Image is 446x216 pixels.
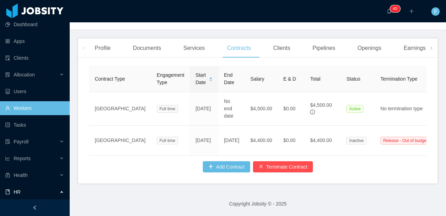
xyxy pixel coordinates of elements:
[380,76,417,82] span: Termination Type
[89,38,116,58] div: Profile
[5,51,64,65] a: icon: auditClients
[14,72,35,77] span: Allocation
[5,173,10,178] i: icon: medicine-box
[5,139,10,144] i: icon: file-protect
[346,76,360,82] span: Status
[127,38,167,58] div: Documents
[5,72,10,77] i: icon: solution
[310,76,321,82] span: Total
[283,106,295,111] span: $0.00
[222,38,256,58] div: Contracts
[95,76,125,82] span: Contract Type
[14,139,29,144] span: Payroll
[395,5,398,12] p: 0
[82,46,85,50] i: icon: left
[251,106,272,111] span: $4,500.00
[209,76,213,78] i: icon: caret-up
[393,5,395,12] p: 4
[251,137,272,143] span: $4,400.00
[157,105,178,113] span: Full time
[157,72,184,85] span: Engagement Type
[430,46,433,50] i: icon: right
[5,101,64,115] a: icon: userWorkers
[375,92,439,126] td: No termination type
[209,76,213,81] div: Sort
[5,84,64,98] a: icon: robotUsers
[346,105,363,113] span: Active
[5,156,10,161] i: icon: line-chart
[157,137,178,144] span: Full time
[195,72,206,86] span: Start Date
[14,156,31,161] span: Reports
[89,126,151,156] td: [GEOGRAPHIC_DATA]
[89,92,151,126] td: [GEOGRAPHIC_DATA]
[5,17,64,31] a: icon: pie-chartDashboard
[5,189,10,194] i: icon: book
[190,92,218,126] td: [DATE]
[346,137,366,144] span: Inactive
[352,38,387,58] div: Openings
[390,5,400,12] sup: 40
[268,38,296,58] div: Clients
[409,9,414,14] i: icon: plus
[203,161,250,172] button: icon: plusAdd Contract
[310,110,315,114] span: info-circle
[14,172,28,178] span: Health
[387,9,392,14] i: icon: bell
[283,137,295,143] span: $0.00
[14,189,21,195] span: HR
[178,38,210,58] div: Services
[307,38,341,58] div: Pipelines
[283,76,296,82] span: E & D
[70,192,446,216] footer: Copyright Jobsity © - 2025
[253,161,313,172] button: icon: closeTerminate Contract
[5,34,64,48] a: icon: appstoreApps
[251,76,264,82] span: Salary
[224,72,234,85] span: End Date
[218,92,245,126] td: No end date
[190,126,218,156] td: [DATE]
[380,137,430,144] span: Release - Out of budget
[434,7,437,16] span: F
[310,137,332,143] span: $4,400.00
[209,79,213,81] i: icon: caret-down
[310,102,332,108] span: $4,500.00
[218,126,245,156] td: [DATE]
[5,118,64,132] a: icon: profileTasks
